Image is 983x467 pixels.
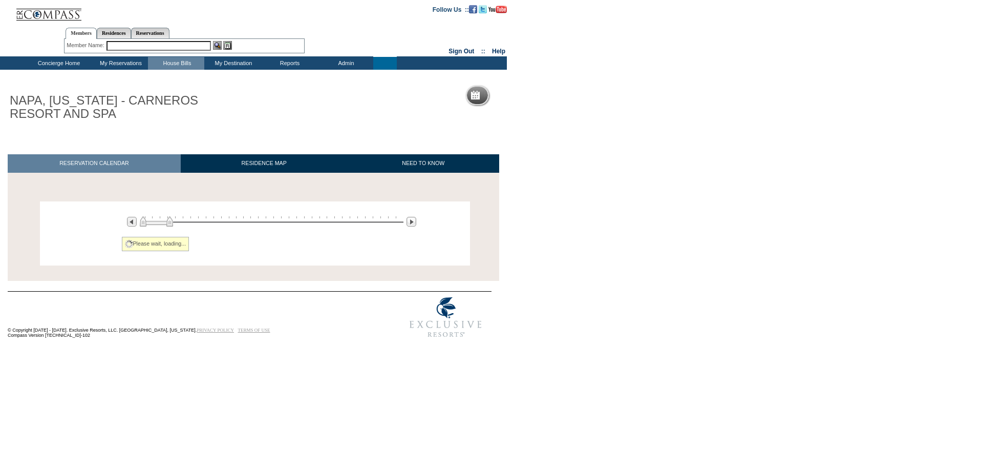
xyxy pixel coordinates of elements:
[469,5,477,13] img: Become our fan on Facebook
[92,57,148,70] td: My Reservations
[479,5,487,13] img: Follow us on Twitter
[131,28,169,38] a: Reservations
[407,217,416,227] img: Next
[97,28,131,38] a: Residences
[181,154,348,172] a: RESIDENCE MAP
[213,41,222,50] img: View
[223,41,232,50] img: Reservations
[8,292,366,343] td: © Copyright [DATE] - [DATE]. Exclusive Resorts, LLC. [GEOGRAPHIC_DATA], [US_STATE]. Compass Versi...
[448,48,474,55] a: Sign Out
[481,48,485,55] span: ::
[122,237,189,251] div: Please wait, loading...
[204,57,261,70] td: My Destination
[261,57,317,70] td: Reports
[238,328,270,333] a: TERMS OF USE
[148,57,204,70] td: House Bills
[24,57,92,70] td: Concierge Home
[400,292,491,343] img: Exclusive Resorts
[127,217,137,227] img: Previous
[469,6,477,12] a: Become our fan on Facebook
[8,154,181,172] a: RESERVATION CALENDAR
[197,328,234,333] a: PRIVACY POLICY
[8,92,237,123] h1: NAPA, [US_STATE] - CARNEROS RESORT AND SPA
[484,92,562,99] h5: Reservation Calendar
[347,154,499,172] a: NEED TO KNOW
[66,28,97,39] a: Members
[67,41,106,50] div: Member Name:
[433,5,469,13] td: Follow Us ::
[492,48,505,55] a: Help
[488,6,507,12] a: Subscribe to our YouTube Channel
[488,6,507,13] img: Subscribe to our YouTube Channel
[479,6,487,12] a: Follow us on Twitter
[125,240,133,248] img: spinner2.gif
[317,57,373,70] td: Admin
